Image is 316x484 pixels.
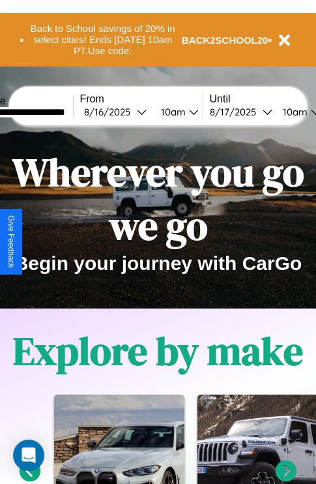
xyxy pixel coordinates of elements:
button: 10am [151,105,203,119]
div: 10am [154,106,189,118]
b: BACK2SCHOOL20 [182,35,268,46]
button: 8/16/2025 [80,105,151,119]
div: 8 / 16 / 2025 [84,106,137,118]
div: Open Intercom Messenger [13,440,44,471]
h1: Explore by make [13,324,303,378]
button: Back to School savings of 20% in select cities! Ends [DATE] 10am PT.Use code: [24,20,182,60]
div: 10am [276,106,311,118]
label: From [80,93,203,105]
div: Give Feedback [7,215,16,268]
div: 8 / 17 / 2025 [210,106,263,118]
